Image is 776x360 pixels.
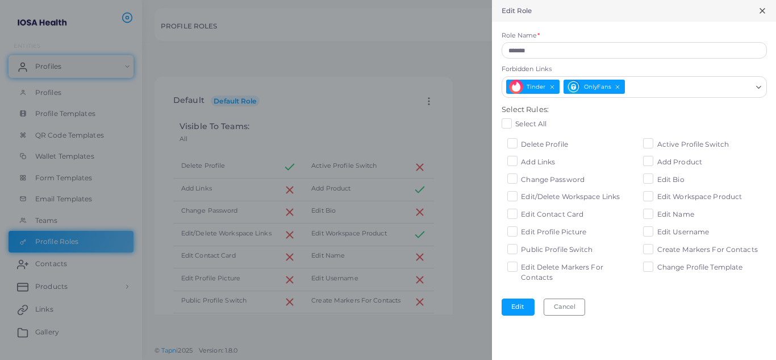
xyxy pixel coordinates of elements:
[657,263,743,271] span: Change Profile Template
[657,175,685,184] span: Edit Bio
[502,104,549,129] div: Select Rules:
[521,192,620,201] span: Edit/Delete Workspace Links
[521,227,586,236] span: Edit Profile Picture
[657,210,694,218] span: Edit Name
[527,82,546,92] span: Tinder
[657,227,709,236] span: Edit Username
[657,192,742,201] span: Edit Workspace Product
[521,263,603,282] span: Edit Delete Markers For Contacts
[614,83,621,91] button: Deselect OnlyFans
[548,83,556,91] button: Deselect Tinder
[502,299,535,316] button: Edit
[657,245,758,254] span: Create Markers For Contacts
[502,76,767,98] div: Search for option
[521,210,583,218] span: Edit Contact Card
[566,80,581,94] img: avatar
[521,158,555,166] span: Add Links
[544,299,585,316] button: Cancel
[584,82,611,92] span: OnlyFans
[515,119,546,128] span: Select All
[521,245,593,254] span: Public Profile Switch
[657,140,729,148] span: Active Profile Switch
[657,158,702,166] span: Add Product
[626,79,752,95] input: Search for option
[509,80,523,94] img: avatar
[521,140,568,148] span: Delete Profile
[521,175,585,184] span: Change Password
[502,65,767,74] label: Forbidden Links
